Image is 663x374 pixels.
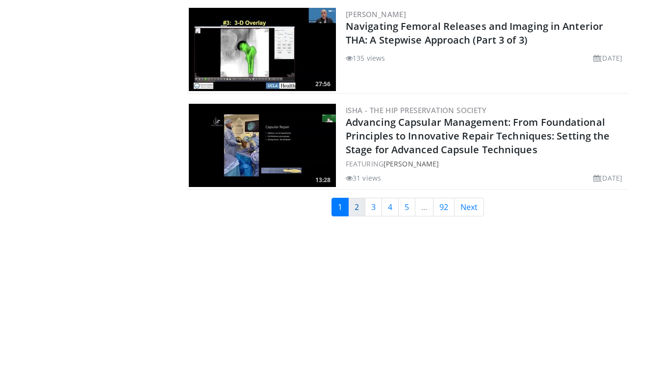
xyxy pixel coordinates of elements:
[348,198,365,216] a: 2
[346,20,603,47] a: Navigating Femoral Releases and Imaging in Anterior THA: A Stepwise Approach (Part 3 of 3)
[189,104,336,187] img: ef2d87f0-3100-46b1-9b2d-ab953198544f.300x170_q85_crop-smart_upscale.jpg
[189,104,336,187] a: 13:28
[346,53,385,63] li: 135 views
[346,173,381,183] li: 31 views
[383,159,439,168] a: [PERSON_NAME]
[189,8,336,91] img: a46e0ab9-ed8b-435e-897b-d20bb9250fed.300x170_q85_crop-smart_upscale.jpg
[312,176,333,185] span: 13:28
[382,198,399,216] a: 4
[187,198,628,216] nav: Search results pages
[312,80,333,89] span: 27:56
[331,198,349,216] a: 1
[593,173,622,183] li: [DATE]
[454,198,484,216] a: Next
[189,8,336,91] a: 27:56
[346,116,610,156] a: Advancing Capsular Management: From Foundational Principles to Innovative Repair Techniques: Sett...
[365,198,382,216] a: 3
[346,159,626,169] div: FEATURING
[346,9,406,19] a: [PERSON_NAME]
[346,105,486,115] a: ISHA - The Hip Preservation Society
[433,198,455,216] a: 92
[398,198,415,216] a: 5
[593,53,622,63] li: [DATE]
